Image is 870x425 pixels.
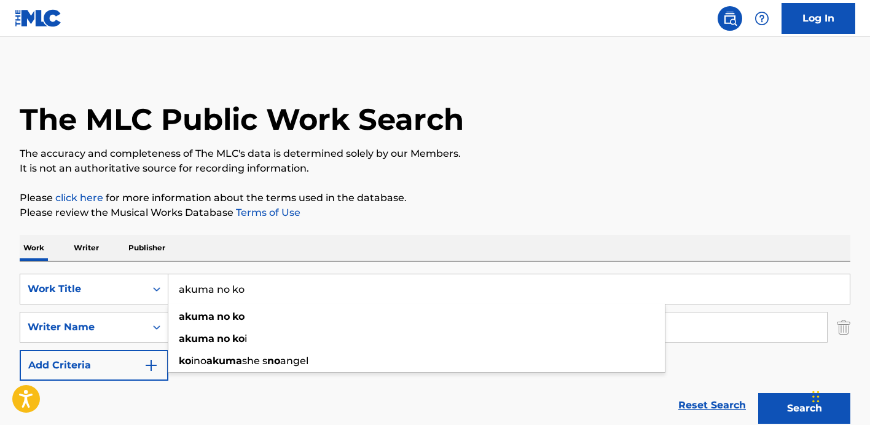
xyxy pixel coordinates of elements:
p: Work [20,235,48,261]
h1: The MLC Public Work Search [20,101,464,138]
div: Drag [812,378,820,415]
img: 9d2ae6d4665cec9f34b9.svg [144,358,159,373]
div: Work Title [28,282,138,296]
p: Please for more information about the terms used in the database. [20,191,850,205]
p: The accuracy and completeness of The MLC's data is determined solely by our Members. [20,146,850,161]
span: angel [280,355,308,367]
span: ino [191,355,206,367]
strong: ko [232,333,245,344]
a: click here [55,192,103,204]
div: Help [750,6,774,31]
div: Writer Name [28,320,138,335]
strong: akuma [206,355,242,367]
button: Search [758,393,850,424]
p: Writer [70,235,103,261]
p: Publisher [125,235,169,261]
strong: no [217,333,230,344]
strong: ko [179,355,191,367]
iframe: Chat Widget [809,366,870,425]
strong: ko [232,311,245,322]
strong: akuma [179,311,214,322]
a: Log In [782,3,855,34]
span: she s [242,355,267,367]
img: MLC Logo [15,9,62,27]
a: Reset Search [672,392,752,419]
strong: no [267,355,280,367]
strong: no [217,311,230,322]
img: Delete Criterion [837,312,850,343]
span: i [245,333,247,344]
img: search [723,11,737,26]
a: Public Search [718,6,742,31]
p: It is not an authoritative source for recording information. [20,161,850,176]
a: Terms of Use [233,207,300,218]
img: help [754,11,769,26]
strong: akuma [179,333,214,344]
button: Add Criteria [20,350,168,381]
p: Please review the Musical Works Database [20,205,850,220]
